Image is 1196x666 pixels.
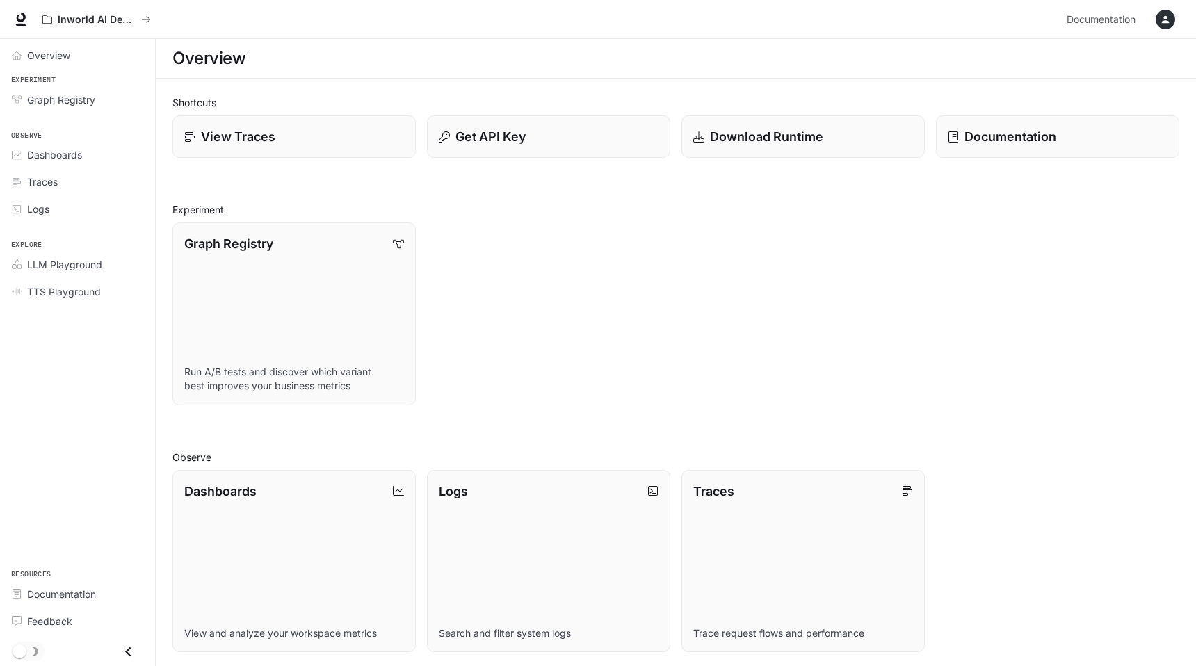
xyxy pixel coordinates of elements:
[6,197,149,221] a: Logs
[27,257,102,272] span: LLM Playground
[58,14,136,26] p: Inworld AI Demos
[6,143,149,167] a: Dashboards
[172,202,1179,217] h2: Experiment
[27,284,101,299] span: TTS Playground
[693,626,913,640] p: Trace request flows and performance
[439,626,658,640] p: Search and filter system logs
[27,614,72,628] span: Feedback
[936,115,1179,158] a: Documentation
[6,88,149,112] a: Graph Registry
[201,127,275,146] p: View Traces
[6,609,149,633] a: Feedback
[27,147,82,162] span: Dashboards
[27,587,96,601] span: Documentation
[172,470,416,653] a: DashboardsView and analyze your workspace metrics
[427,115,670,158] button: Get API Key
[681,115,925,158] a: Download Runtime
[439,482,468,501] p: Logs
[172,95,1179,110] h2: Shortcuts
[172,222,416,405] a: Graph RegistryRun A/B tests and discover which variant best improves your business metrics
[693,482,734,501] p: Traces
[6,279,149,304] a: TTS Playground
[27,48,70,63] span: Overview
[36,6,157,33] button: All workspaces
[6,43,149,67] a: Overview
[172,44,245,72] h1: Overview
[184,482,257,501] p: Dashboards
[172,450,1179,464] h2: Observe
[13,643,26,658] span: Dark mode toggle
[27,92,95,107] span: Graph Registry
[184,626,404,640] p: View and analyze your workspace metrics
[681,470,925,653] a: TracesTrace request flows and performance
[27,202,49,216] span: Logs
[6,582,149,606] a: Documentation
[6,252,149,277] a: LLM Playground
[710,127,823,146] p: Download Runtime
[27,174,58,189] span: Traces
[184,234,273,253] p: Graph Registry
[172,115,416,158] a: View Traces
[455,127,526,146] p: Get API Key
[6,170,149,194] a: Traces
[184,365,404,393] p: Run A/B tests and discover which variant best improves your business metrics
[1067,11,1136,29] span: Documentation
[427,470,670,653] a: LogsSearch and filter system logs
[1061,6,1146,33] a: Documentation
[113,637,144,666] button: Close drawer
[964,127,1056,146] p: Documentation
